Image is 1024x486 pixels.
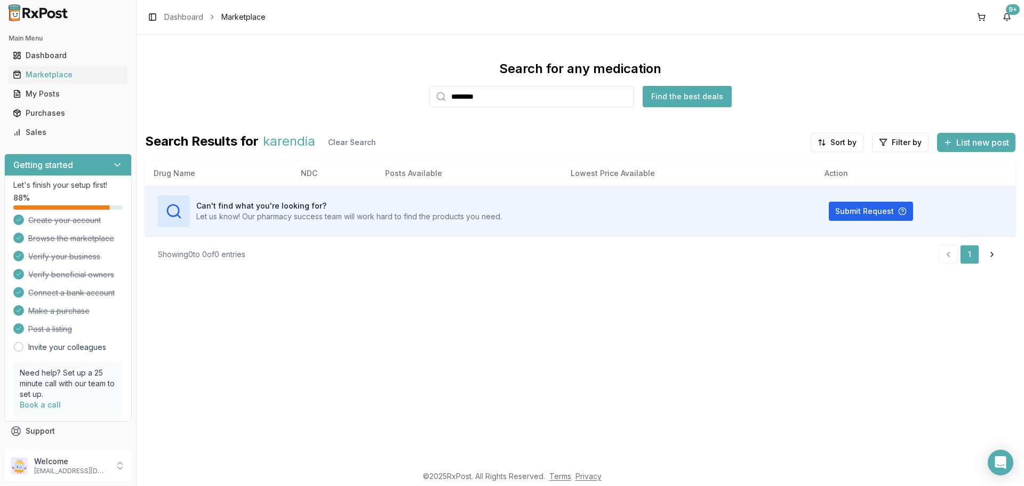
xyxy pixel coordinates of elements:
[145,161,292,186] th: Drug Name
[9,34,127,43] h2: Main Menu
[28,251,100,262] span: Verify your business
[13,193,30,203] span: 88 %
[196,211,502,222] p: Let us know! Our pharmacy success team will work hard to find the products you need.
[939,245,1003,264] nav: pagination
[4,66,132,83] button: Marketplace
[4,47,132,64] button: Dashboard
[28,233,114,244] span: Browse the marketplace
[892,137,922,148] span: Filter by
[643,86,732,107] button: Find the best deals
[562,161,816,186] th: Lowest Price Available
[937,138,1015,149] a: List new post
[9,123,127,142] a: Sales
[13,180,123,190] p: Let's finish your setup first!
[13,89,123,99] div: My Posts
[13,69,123,80] div: Marketplace
[4,105,132,122] button: Purchases
[164,12,266,22] nav: breadcrumb
[196,201,502,211] h3: Can't find what you're looking for?
[549,472,571,481] a: Terms
[937,133,1015,152] button: List new post
[499,60,661,77] div: Search for any medication
[960,245,979,264] a: 1
[28,269,114,280] span: Verify beneficial owners
[4,441,132,460] button: Feedback
[575,472,602,481] a: Privacy
[4,421,132,441] button: Support
[816,161,1015,186] th: Action
[292,161,377,186] th: NDC
[988,450,1013,475] div: Open Intercom Messenger
[319,133,385,152] button: Clear Search
[9,103,127,123] a: Purchases
[4,85,132,102] button: My Posts
[13,108,123,118] div: Purchases
[34,456,108,467] p: Welcome
[28,215,101,226] span: Create your account
[13,50,123,61] div: Dashboard
[377,161,562,186] th: Posts Available
[956,136,1009,149] span: List new post
[811,133,863,152] button: Sort by
[1006,4,1020,15] div: 9+
[158,249,245,260] div: Showing 0 to 0 of 0 entries
[28,288,115,298] span: Connect a bank account
[13,127,123,138] div: Sales
[11,457,28,474] img: User avatar
[998,9,1015,26] button: 9+
[4,124,132,141] button: Sales
[20,368,116,400] p: Need help? Set up a 25 minute call with our team to set up.
[34,467,108,475] p: [EMAIL_ADDRESS][DOMAIN_NAME]
[13,158,73,171] h3: Getting started
[981,245,1003,264] a: Go to next page
[28,306,90,316] span: Make a purchase
[145,133,259,152] span: Search Results for
[829,202,913,221] button: Submit Request
[20,400,61,409] a: Book a call
[263,133,315,152] span: karendia
[28,342,106,353] a: Invite your colleagues
[872,133,929,152] button: Filter by
[28,324,72,334] span: Post a listing
[830,137,857,148] span: Sort by
[221,12,266,22] span: Marketplace
[164,12,203,22] a: Dashboard
[9,46,127,65] a: Dashboard
[9,84,127,103] a: My Posts
[4,4,73,21] img: RxPost Logo
[9,65,127,84] a: Marketplace
[26,445,62,456] span: Feedback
